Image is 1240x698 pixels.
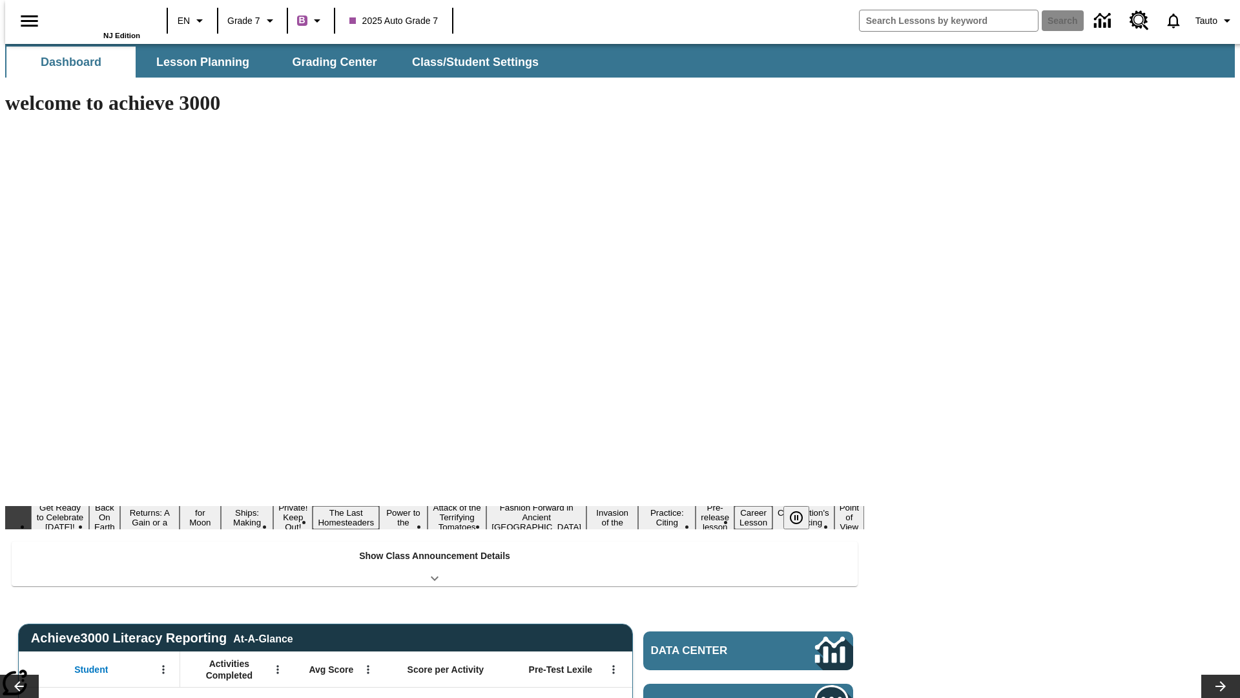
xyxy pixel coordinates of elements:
button: Slide 14 Career Lesson [734,506,772,529]
div: Home [56,5,140,39]
div: SubNavbar [5,44,1235,78]
span: EN [178,14,190,28]
button: Open Menu [268,660,287,679]
div: Show Class Announcement Details [12,542,858,586]
button: Open Menu [604,660,623,679]
span: Student [74,664,108,675]
button: Slide 5 Cruise Ships: Making Waves [221,496,273,539]
button: Slide 16 Point of View [834,501,864,534]
a: Data Center [1086,3,1122,39]
span: Grading Center [292,55,377,70]
a: Data Center [643,631,853,670]
button: Dashboard [6,47,136,78]
span: Dashboard [41,55,101,70]
button: Language: EN, Select a language [172,9,213,32]
span: 2025 Auto Grade 7 [349,14,439,28]
input: search field [860,10,1038,31]
div: Pause [783,506,822,529]
button: Slide 4 Time for Moon Rules? [180,496,221,539]
button: Open Menu [358,660,378,679]
button: Slide 8 Solar Power to the People [379,496,428,539]
span: Avg Score [309,664,353,675]
button: Boost Class color is purple. Change class color [292,9,330,32]
span: Grade 7 [227,14,260,28]
button: Slide 2 Back On Earth [89,501,120,534]
a: Resource Center, Will open in new tab [1122,3,1157,38]
span: Pre-Test Lexile [529,664,593,675]
button: Slide 3 Free Returns: A Gain or a Drain? [120,496,180,539]
button: Slide 7 The Last Homesteaders [313,506,379,529]
span: NJ Edition [103,32,140,39]
span: Data Center [651,644,772,657]
span: Achieve3000 Literacy Reporting [31,631,293,646]
span: B [299,12,305,28]
button: Grade: Grade 7, Select a grade [222,9,283,32]
button: Open side menu [10,2,48,40]
button: Slide 11 The Invasion of the Free CD [586,496,638,539]
div: At-A-Glance [233,631,293,645]
span: Tauto [1195,14,1217,28]
h1: welcome to achieve 3000 [5,91,864,115]
button: Profile/Settings [1190,9,1240,32]
span: Activities Completed [187,658,272,681]
a: Notifications [1157,4,1190,37]
button: Slide 9 Attack of the Terrifying Tomatoes [428,501,486,534]
button: Slide 1 Get Ready to Celebrate Juneteenth! [31,501,89,534]
button: Class/Student Settings [402,47,549,78]
span: Class/Student Settings [412,55,539,70]
button: Slide 15 The Constitution's Balancing Act [772,496,834,539]
button: Lesson carousel, Next [1201,675,1240,698]
button: Slide 10 Fashion Forward in Ancient Rome [486,501,586,534]
p: Show Class Announcement Details [359,549,510,563]
button: Slide 6 Private! Keep Out! [273,501,313,534]
span: Lesson Planning [156,55,249,70]
button: Pause [783,506,809,529]
button: Open Menu [154,660,173,679]
a: Home [56,6,140,32]
button: Lesson Planning [138,47,267,78]
div: SubNavbar [5,47,550,78]
button: Slide 12 Mixed Practice: Citing Evidence [638,496,696,539]
button: Slide 13 Pre-release lesson [696,501,734,534]
button: Grading Center [270,47,399,78]
span: Score per Activity [408,664,484,675]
